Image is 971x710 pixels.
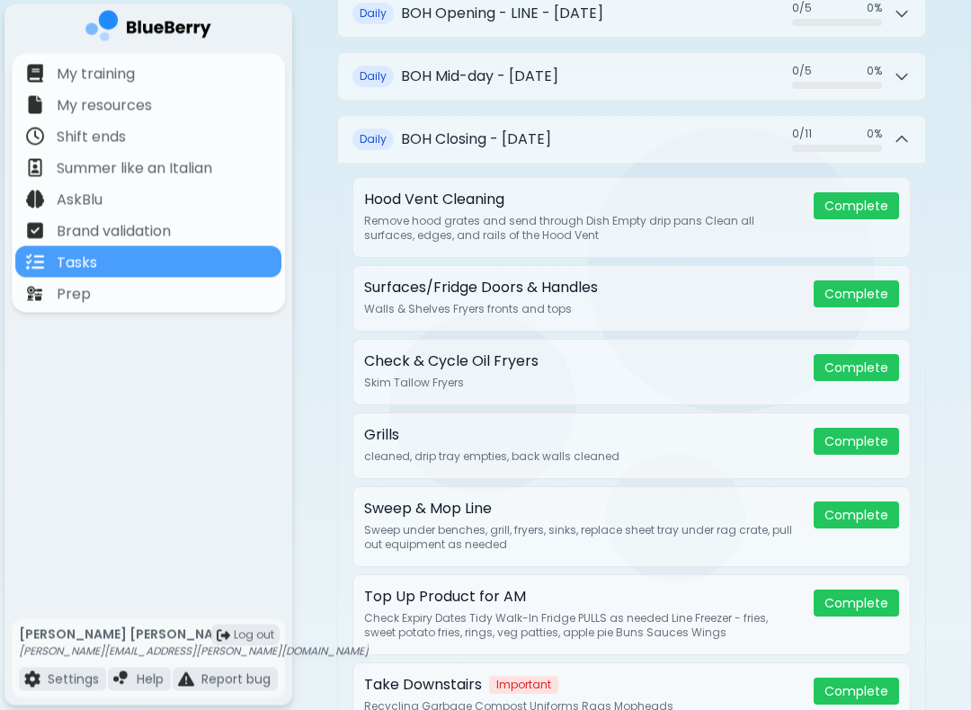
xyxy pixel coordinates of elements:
p: Tasks [57,253,97,274]
p: Take Downstairs [364,675,482,697]
span: Daily [352,4,394,25]
p: Remove hood grates and send through Dish Empty drip pans Clean all surfaces, edges, and rails of ... [364,215,799,244]
img: file icon [113,671,129,688]
p: cleaned, drip tray empties, back walls cleaned [364,450,799,465]
span: 0 / 5 [792,2,812,16]
img: file icon [26,128,44,146]
p: Skim Tallow Fryers [364,377,799,391]
span: 0 % [867,2,882,16]
p: [PERSON_NAME][EMAIL_ADDRESS][PERSON_NAME][DOMAIN_NAME] [19,644,369,659]
p: Top Up Product for AM [364,587,526,608]
span: Important [489,677,558,695]
button: DailyBOH Closing - [DATE]0/110% [338,117,925,164]
p: Grills [364,425,399,447]
p: Settings [48,671,99,688]
img: file icon [26,285,44,303]
p: Hood Vent Cleaning [364,190,504,211]
p: [PERSON_NAME] [PERSON_NAME] [19,626,369,643]
button: Complete [814,590,899,617]
p: Surfaces/Fridge Doors & Handles [364,278,598,299]
img: file icon [24,671,40,688]
button: Complete [814,193,899,220]
p: Help [137,671,164,688]
button: Complete [814,502,899,529]
button: Complete [814,679,899,706]
button: Complete [814,429,899,456]
img: company logo [85,11,211,48]
img: file icon [26,159,44,177]
span: 0 % [867,65,882,79]
p: Walls & Shelves Fryers fronts and tops [364,303,799,317]
p: Shift ends [57,127,126,148]
img: file icon [26,65,44,83]
span: Log out [234,628,274,643]
span: 0 / 5 [792,65,812,79]
img: file icon [26,96,44,114]
button: Complete [814,355,899,382]
span: 0 % [867,128,882,142]
p: My resources [57,95,152,117]
h2: BOH Mid-day - [DATE] [401,67,558,88]
img: logout [217,629,230,643]
p: Sweep under benches, grill, fryers, sinks, replace sheet tray under rag crate, pull out equipment... [364,524,799,553]
img: file icon [26,222,44,240]
p: Summer like an Italian [57,158,212,180]
button: DailyBOH Mid-day - [DATE]0/50% [338,54,925,101]
p: Check Expiry Dates Tidy Walk-In Fridge PULLS as needed Line Freezer - fries, sweet potato fries, ... [364,612,799,641]
img: file icon [26,191,44,209]
span: Daily [352,129,394,151]
img: file icon [178,671,194,688]
p: Prep [57,284,91,306]
img: file icon [26,253,44,271]
p: Check & Cycle Oil Fryers [364,351,539,373]
p: Brand validation [57,221,171,243]
p: Report bug [201,671,271,688]
h2: BOH Closing - [DATE] [401,129,551,151]
p: Sweep & Mop Line [364,499,492,520]
h2: BOH Opening - LINE - [DATE] [401,4,603,25]
button: Complete [814,281,899,308]
p: My training [57,64,135,85]
span: Daily [352,67,394,88]
p: AskBlu [57,190,102,211]
span: 0 / 11 [792,128,812,142]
